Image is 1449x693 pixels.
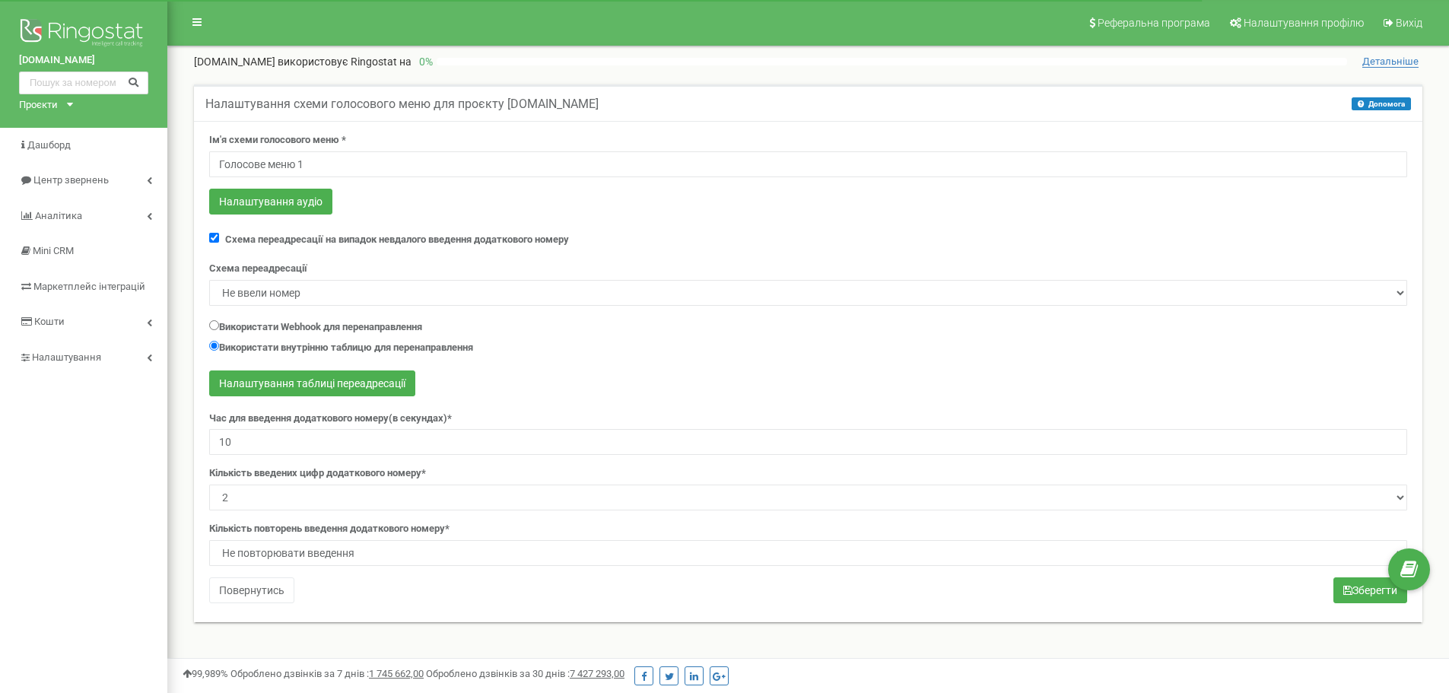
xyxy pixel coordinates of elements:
[426,668,624,679] span: Оброблено дзвінків за 30 днів :
[209,577,294,603] button: Повернутись
[34,316,65,327] span: Кошти
[209,522,450,536] label: Кількість повторень введення додаткового номеру*
[33,174,109,186] span: Центр звернень
[194,54,412,69] p: [DOMAIN_NAME]
[219,341,473,355] label: Використати внутрінню таблицю для перенаправлення
[183,668,228,679] span: 99,989%
[1333,577,1407,603] button: Зберегти
[19,98,58,113] div: Проєкти
[209,189,332,215] button: Налаштування аудіо
[209,262,307,276] label: Схема переадресації
[19,53,148,68] a: [DOMAIN_NAME]
[1244,17,1364,29] span: Налаштування профілю
[230,668,424,679] span: Оброблено дзвінків за 7 днів :
[209,466,426,481] label: Кількість введених цифр додаткового номеру*
[278,56,412,68] span: використовує Ringostat на
[33,281,145,292] span: Маркетплейс інтеграцій
[209,412,452,426] label: Час для введення додаткового номеру(в секундах)*
[205,97,599,111] h5: Налаштування схеми голосового меню для проєкту [DOMAIN_NAME]
[412,54,437,69] p: 0 %
[33,245,74,256] span: Mini CRM
[225,234,569,245] span: Схема переадресації на випадок невдалого введення додаткового номеру
[209,133,346,148] label: Ім'я схеми голосового меню *
[19,15,148,53] img: Ringostat logo
[19,72,148,94] input: Пошук за номером
[1352,97,1411,110] button: Допомога
[369,668,424,679] u: 1 745 662,00
[1098,17,1210,29] span: Реферальна програма
[219,320,422,335] label: Використати Webhook для перенаправлення
[27,139,71,151] span: Дашборд
[32,351,101,363] span: Налаштування
[1362,56,1419,68] span: Детальніше
[209,370,415,396] button: Налаштування таблиці переадресації
[1396,17,1422,29] span: Вихід
[35,210,82,221] span: Аналiтика
[570,668,624,679] u: 7 427 293,00
[209,233,219,243] input: Схема переадресації на випадок невдалого введення додаткового номеру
